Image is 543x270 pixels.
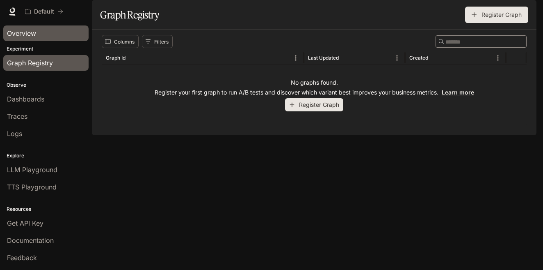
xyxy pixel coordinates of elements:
div: Search [436,35,527,48]
button: Sort [126,52,139,64]
button: Menu [492,52,504,64]
button: Select columns [102,35,139,48]
div: Graph Id [106,55,125,61]
p: Default [34,8,54,15]
button: Register Graph [465,7,528,23]
button: Register Graph [285,98,343,112]
h1: Graph Registry [100,7,159,23]
p: Register your first graph to run A/B tests and discover which variant best improves your business... [155,88,474,97]
button: Menu [290,52,302,64]
div: Created [409,55,428,61]
a: Learn more [442,89,474,96]
button: Show filters [142,35,173,48]
button: Sort [429,52,441,64]
button: Menu [391,52,403,64]
button: Sort [340,52,352,64]
div: Last Updated [308,55,339,61]
p: No graphs found. [291,78,338,87]
button: All workspaces [21,3,67,20]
